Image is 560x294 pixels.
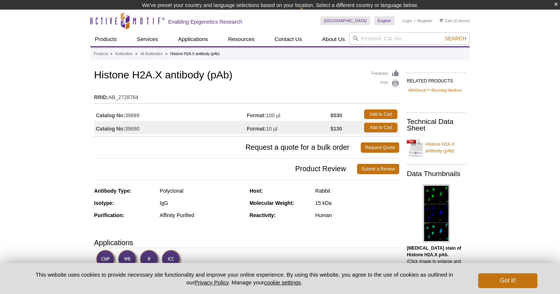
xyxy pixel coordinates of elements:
img: ChIP Validated [96,250,116,270]
strong: Antibody Type: [94,188,131,194]
span: Request a quote for a bulk order [94,142,361,153]
h2: Enabling Epigenetics Research [168,18,242,25]
div: Affinity Purified [160,212,244,219]
a: About Us [318,32,350,46]
button: Search [443,35,469,42]
td: 10 µl [247,121,330,134]
strong: Catalog No: [96,125,125,132]
li: » [110,52,112,56]
div: IgG [160,200,244,206]
a: Histone H2A.X antibody (pAb) [407,136,466,159]
div: Human [315,212,399,219]
img: Change Here [300,6,319,23]
a: Privacy Policy [194,279,229,285]
a: [GEOGRAPHIC_DATA] [320,16,370,25]
a: Print [371,80,399,88]
a: Register [417,18,432,23]
a: Feedback [371,70,399,78]
strong: $130 [330,125,342,132]
b: [MEDICAL_DATA] stain of Histone H2A.X pAb. [407,246,461,257]
h2: Technical Data Sheet [407,118,466,132]
button: Got it! [478,273,537,288]
li: (0 items) [440,16,470,25]
a: Request Quote [361,142,400,153]
span: Search [445,36,466,41]
span: Product Review [94,164,357,174]
a: Submit a Review [357,164,399,174]
strong: Isotype: [94,200,114,206]
p: (Click image to enlarge and see details.) [407,245,466,271]
div: Rabbit [315,187,399,194]
a: Add to Cart [364,109,397,119]
strong: RRID: [94,94,109,101]
div: Polyclonal [160,187,244,194]
img: Immunofluorescence Validated [140,250,160,270]
img: Histone H2A.X antibody (pAb) tested by immunofluorescence. [423,185,450,242]
button: cookie settings [264,279,301,285]
a: English [374,16,395,25]
li: | [414,16,415,25]
a: All Antibodies [140,51,163,57]
img: Western Blot Validated [118,250,138,270]
strong: Format: [247,112,266,119]
strong: Host: [250,188,263,194]
div: 15 kDa [315,200,399,206]
li: » [135,52,137,56]
input: Keyword, Cat. No. [349,32,470,45]
img: Immunocytochemistry Validated [161,250,182,270]
h2: RELATED PRODUCTS [407,72,466,86]
h3: Applications [94,237,399,248]
strong: Purification: [94,212,124,218]
a: Products [90,32,121,46]
strong: $530 [330,112,342,119]
a: Contact Us [270,32,306,46]
strong: Format: [247,125,266,132]
td: AB_2728764 [94,89,399,101]
a: Cart [440,18,453,23]
td: 39689 [94,108,247,121]
strong: Catalog No: [96,112,125,119]
p: This website uses cookies to provide necessary site functionality and improve your online experie... [23,271,466,286]
a: Antibodies [115,51,133,57]
li: Histone H2A.X antibody (pAb) [170,52,220,56]
h1: Histone H2A.X antibody (pAb) [94,70,399,82]
li: » [165,52,167,56]
a: Products [94,51,108,57]
img: Your Cart [440,18,443,22]
h2: Data Thumbnails [407,170,466,177]
td: 100 µl [247,108,330,121]
a: MAXblock™ Blocking Medium [408,87,462,94]
a: Login [402,18,412,23]
a: Add to Cart [364,123,397,132]
td: 39690 [94,121,247,134]
strong: Molecular Weight: [250,200,294,206]
a: Services [132,32,163,46]
a: Applications [174,32,213,46]
a: Resources [224,32,259,46]
strong: Reactivity: [250,212,276,218]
